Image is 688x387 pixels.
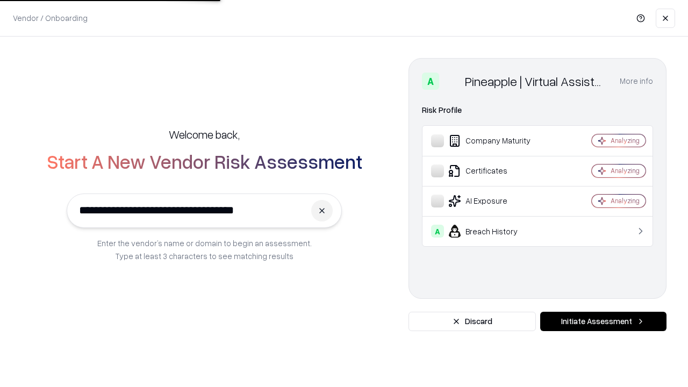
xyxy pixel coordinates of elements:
[431,195,560,207] div: AI Exposure
[540,312,666,331] button: Initiate Assessment
[169,127,240,142] h5: Welcome back,
[611,166,640,175] div: Analyzing
[422,104,653,117] div: Risk Profile
[465,73,607,90] div: Pineapple | Virtual Assistant Agency
[422,73,439,90] div: A
[47,150,362,172] h2: Start A New Vendor Risk Assessment
[97,236,312,262] p: Enter the vendor’s name or domain to begin an assessment. Type at least 3 characters to see match...
[13,12,88,24] p: Vendor / Onboarding
[431,134,560,147] div: Company Maturity
[431,225,444,238] div: A
[620,71,653,91] button: More info
[611,196,640,205] div: Analyzing
[611,136,640,145] div: Analyzing
[443,73,461,90] img: Pineapple | Virtual Assistant Agency
[431,164,560,177] div: Certificates
[408,312,536,331] button: Discard
[431,225,560,238] div: Breach History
